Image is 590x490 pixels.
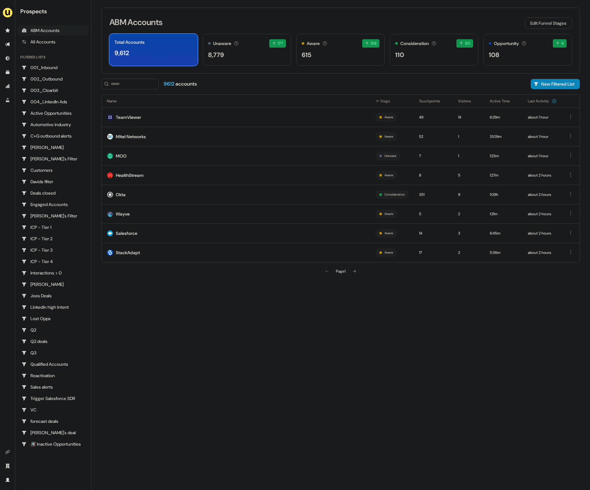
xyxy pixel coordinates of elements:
[419,230,448,236] div: 14
[419,172,448,178] div: 8
[22,395,85,402] div: Trigger Salesforce SDR
[22,258,85,265] div: ICP - Tier 4
[18,371,88,381] a: Go to Reactivation
[22,372,85,379] div: Reactivation
[419,249,448,256] div: 17
[116,211,130,217] div: Wayve
[22,235,85,242] div: ICP - Tier 2
[3,67,13,77] a: Go to templates
[384,192,405,197] button: Consideration
[490,95,518,107] button: Active Time
[20,55,45,60] div: Filtered lists
[22,315,85,322] div: Lost Opps
[458,114,480,120] div: 14
[419,211,448,217] div: 5
[490,133,518,140] div: 31:09m
[18,256,88,267] a: Go to ICP - Tier 4
[18,393,88,403] a: Go to Trigger Salesforce SDR
[384,230,393,236] button: Aware
[3,53,13,63] a: Go to Inbound
[18,154,88,164] a: Go to Charlotte's Filter
[400,40,429,47] div: Consideration
[22,350,85,356] div: Q3
[384,172,393,178] button: Aware
[528,249,557,256] div: about 2 hours
[18,131,88,141] a: Go to C+G outbound alerts
[528,211,557,217] div: about 2 hours
[528,191,557,198] div: about 2 hours
[22,224,85,230] div: ICP - Tier 1
[3,461,13,471] a: Go to team
[22,304,85,310] div: Linkedin high intent
[419,191,448,198] div: 351
[22,441,85,447] div: 🪅 Inactive Opportunities
[18,336,88,346] a: Go to Q2 deals
[22,429,85,436] div: [PERSON_NAME]'s deal
[18,97,88,107] a: Go to 004_LinkedIn Ads
[208,50,224,60] div: 8,779
[278,40,283,47] span: 177
[18,177,88,187] a: Go to Davids filter
[115,39,145,46] div: Total Accounts
[3,81,13,91] a: Go to attribution
[22,76,85,82] div: 002_Outbound
[419,95,448,107] button: Touchpoints
[458,133,480,140] div: 1
[22,201,85,208] div: Engaged Accounts
[18,37,88,47] a: All accounts
[22,281,85,287] div: [PERSON_NAME]
[3,39,13,49] a: Go to outbound experience
[489,50,499,60] div: 108
[115,48,129,58] div: 9,612
[18,199,88,210] a: Go to Engaged Accounts
[18,234,88,244] a: Go to ICP - Tier 2
[22,133,85,139] div: C+G outbound alerts
[18,405,88,415] a: Go to VC
[18,165,88,175] a: Go to Customers
[458,249,480,256] div: 2
[18,416,88,426] a: Go to forecast deals
[109,18,162,26] h3: ABM Accounts
[525,17,572,29] button: Edit Funnel Stages
[18,85,88,95] a: Go to 003_Clearbit
[116,191,126,198] div: Okta
[18,245,88,255] a: Go to ICP - Tier 3
[22,407,85,413] div: VC
[18,25,88,35] a: ABM Accounts
[164,81,197,87] div: accounts
[384,250,393,255] button: Aware
[22,384,85,390] div: Sales alerts
[531,79,580,89] button: New Filtered List
[490,191,518,198] div: 1:09h
[528,95,557,107] button: Last Activity
[18,268,88,278] a: Go to Interactions > 0
[18,302,88,312] a: Go to Linkedin high intent
[18,359,88,369] a: Go to Qualified Accounts
[458,153,480,159] div: 1
[213,40,231,47] div: Unaware
[22,418,85,424] div: forecast deals
[18,74,88,84] a: Go to 002_Outbound
[22,270,85,276] div: Interactions > 0
[116,172,144,178] div: HealthStream
[20,8,88,15] div: Prospects
[302,50,311,60] div: 615
[384,134,393,139] button: Aware
[22,213,85,219] div: [PERSON_NAME]'s Filter
[528,172,557,178] div: about 2 hours
[22,293,85,299] div: Joes Deals
[22,338,85,345] div: Q2 deals
[528,153,557,159] div: about 1 hour
[307,40,320,47] div: Aware
[18,313,88,324] a: Go to Lost Opps
[458,211,480,217] div: 2
[116,249,140,256] div: StackAdapt
[371,40,377,47] span: 518
[375,98,409,104] div: Stage
[22,110,85,116] div: Active Opportunities
[22,39,85,45] div: All Accounts
[336,268,345,274] div: Page 1
[528,230,557,236] div: about 2 hours
[490,172,518,178] div: 1:27m
[18,108,88,118] a: Go to Active Opportunities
